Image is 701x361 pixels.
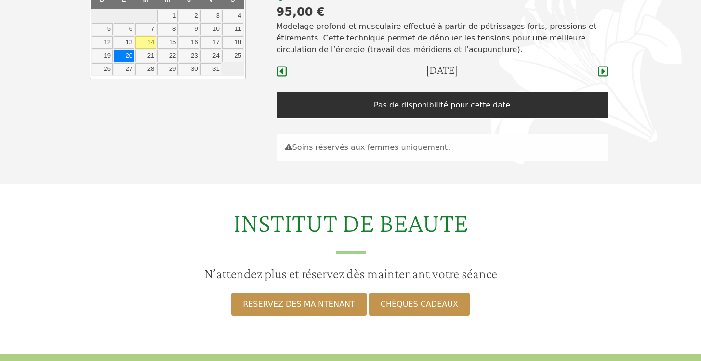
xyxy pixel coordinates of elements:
a: RESERVEZ DES MAINTENANT [231,293,366,316]
a: CHÈQUES CADEAUX [369,293,470,316]
p: Modelage profond et musculaire effectué à partir de pétrissages forts, pressions et étirements. C... [277,21,608,55]
a: 25 [222,50,243,62]
a: 6 [114,23,134,36]
a: 18 [222,36,243,49]
a: 29 [157,63,178,76]
h3: N’attendez plus et réservez dès maintenant votre séance [6,266,695,282]
a: 22 [157,50,178,62]
a: 16 [179,36,199,49]
a: 14 [135,36,156,49]
a: 2 [179,10,199,22]
a: 11 [222,23,243,36]
div: Soins réservés aux femmes uniquement. [277,134,608,161]
div: 95,00 € [277,3,608,21]
a: 19 [92,50,112,62]
a: 30 [179,63,199,76]
a: 21 [135,50,156,62]
a: 8 [157,23,178,36]
a: 7 [135,23,156,36]
a: 13 [114,36,134,49]
a: 20 [114,50,134,62]
a: 24 [200,50,221,62]
a: 4 [222,10,243,22]
div: Pas de disponibilité pour cette date [277,92,608,119]
a: 9 [179,23,199,36]
a: 27 [114,63,134,76]
a: 5 [92,23,112,36]
h2: INSTITUT DE BEAUTE [6,207,695,254]
a: 17 [200,36,221,49]
a: 1 [157,10,178,22]
a: 31 [200,63,221,76]
a: 12 [92,36,112,49]
a: 10 [200,23,221,36]
a: 26 [92,63,112,76]
a: 3 [200,10,221,22]
a: 28 [135,63,156,76]
h4: [DATE] [426,63,458,77]
a: 15 [157,36,178,49]
a: 23 [179,50,199,62]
